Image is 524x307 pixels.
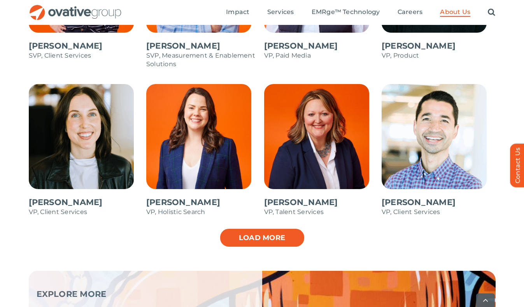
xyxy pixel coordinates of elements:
span: EMRge™ Technology [312,8,380,16]
span: Impact [226,8,249,16]
p: EXPLORE MORE [37,290,243,298]
a: Careers [398,8,423,17]
a: About Us [440,8,470,17]
a: OG_Full_horizontal_RGB [29,4,122,11]
span: Services [267,8,294,16]
a: Load more [219,228,305,247]
a: Impact [226,8,249,17]
a: Search [488,8,495,17]
a: Services [267,8,294,17]
span: Careers [398,8,423,16]
a: EMRge™ Technology [312,8,380,17]
span: About Us [440,8,470,16]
